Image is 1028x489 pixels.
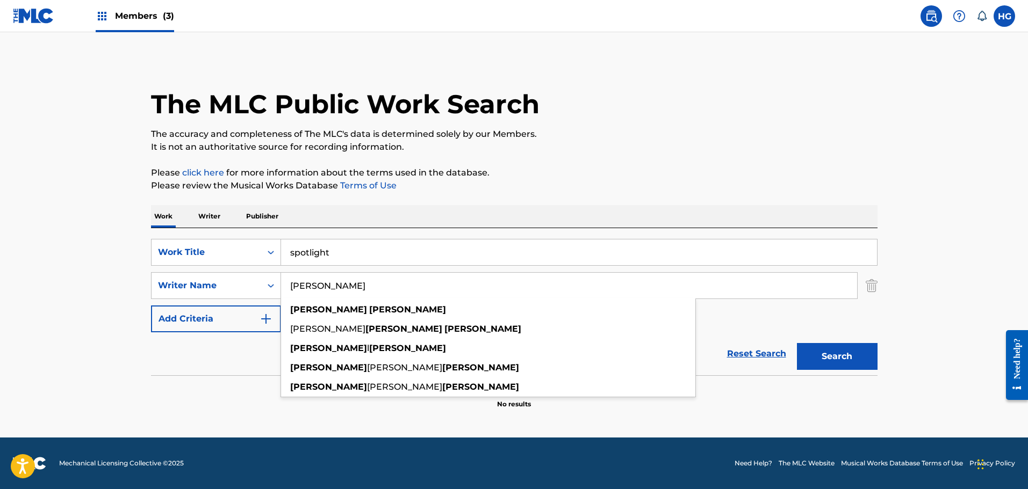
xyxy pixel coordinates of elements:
[925,10,938,23] img: search
[59,458,184,468] span: Mechanical Licensing Collective © 2025
[722,342,792,366] a: Reset Search
[13,457,46,470] img: logo
[151,141,878,154] p: It is not an authoritative source for recording information.
[797,343,878,370] button: Search
[369,343,446,353] strong: [PERSON_NAME]
[497,386,531,409] p: No results
[338,180,397,191] a: Terms of Use
[367,362,442,373] span: [PERSON_NAME]
[998,322,1028,408] iframe: Resource Center
[290,304,367,315] strong: [PERSON_NAME]
[195,205,224,228] p: Writer
[367,343,369,353] span: l
[367,382,442,392] span: [PERSON_NAME]
[977,448,984,480] div: Drag
[969,458,1015,468] a: Privacy Policy
[96,10,109,23] img: Top Rightsholders
[779,458,835,468] a: The MLC Website
[290,362,367,373] strong: [PERSON_NAME]
[151,239,878,375] form: Search Form
[442,362,519,373] strong: [PERSON_NAME]
[158,246,255,259] div: Work Title
[290,382,367,392] strong: [PERSON_NAME]
[158,279,255,292] div: Writer Name
[365,324,442,334] strong: [PERSON_NAME]
[994,5,1015,27] div: User Menu
[735,458,772,468] a: Need Help?
[243,205,282,228] p: Publisher
[866,272,878,299] img: Delete Criterion
[290,343,367,353] strong: [PERSON_NAME]
[115,10,174,22] span: Members
[948,5,970,27] div: Help
[369,304,446,315] strong: [PERSON_NAME]
[974,437,1028,489] iframe: Chat Widget
[444,324,521,334] strong: [PERSON_NAME]
[151,166,878,179] p: Please for more information about the terms used in the database.
[260,312,272,325] img: 9d2ae6d4665cec9f34b9.svg
[182,167,224,178] a: click here
[151,179,878,192] p: Please review the Musical Works Database
[151,205,176,228] p: Work
[976,11,987,21] div: Notifications
[290,324,365,334] span: [PERSON_NAME]
[921,5,942,27] a: Public Search
[151,88,540,120] h1: The MLC Public Work Search
[13,8,54,24] img: MLC Logo
[151,128,878,141] p: The accuracy and completeness of The MLC's data is determined solely by our Members.
[163,11,174,21] span: (3)
[442,382,519,392] strong: [PERSON_NAME]
[953,10,966,23] img: help
[841,458,963,468] a: Musical Works Database Terms of Use
[151,305,281,332] button: Add Criteria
